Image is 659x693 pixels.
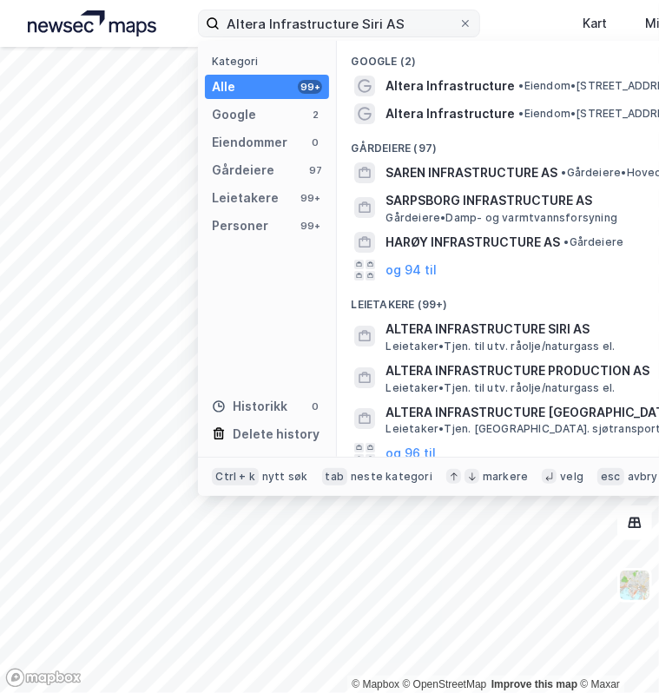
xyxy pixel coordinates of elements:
[212,396,287,417] div: Historikk
[262,470,308,484] div: nytt søk
[561,166,566,179] span: •
[5,668,82,688] a: Mapbox homepage
[298,80,322,94] div: 99+
[386,260,437,280] button: og 94 til
[212,55,329,68] div: Kategori
[386,381,615,395] span: Leietaker • Tjen. til utv. råolje/naturgass el.
[572,610,659,693] iframe: Chat Widget
[386,76,515,96] span: Altera Infrastructure
[518,107,524,120] span: •
[618,569,651,602] img: Z
[597,468,624,485] div: esc
[308,163,322,177] div: 97
[386,103,515,124] span: Altera Infrastructure
[212,132,287,153] div: Eiendommer
[518,79,524,92] span: •
[491,678,577,690] a: Improve this map
[212,104,256,125] div: Google
[351,470,432,484] div: neste kategori
[403,678,487,690] a: OpenStreetMap
[322,468,348,485] div: tab
[563,235,623,249] span: Gårdeiere
[28,10,156,36] img: logo.a4113a55bc3d86da70a041830d287a7e.svg
[212,160,274,181] div: Gårdeiere
[212,468,259,485] div: Ctrl + k
[233,424,320,445] div: Delete history
[298,191,322,205] div: 99+
[386,340,615,353] span: Leietaker • Tjen. til utv. råolje/naturgass el.
[308,135,322,149] div: 0
[352,678,399,690] a: Mapbox
[386,443,436,464] button: og 96 til
[220,10,458,36] input: Søk på adresse, matrikkel, gårdeiere, leietakere eller personer
[298,219,322,233] div: 99+
[308,108,322,122] div: 2
[386,232,560,253] span: HARØY INFRASTRUCTURE AS
[483,470,528,484] div: markere
[212,188,279,208] div: Leietakere
[583,13,607,34] div: Kart
[563,235,569,248] span: •
[560,470,583,484] div: velg
[386,211,617,225] span: Gårdeiere • Damp- og varmtvannsforsyning
[212,215,268,236] div: Personer
[212,76,235,97] div: Alle
[308,399,322,413] div: 0
[386,162,557,183] span: SAREN INFRASTRUCTURE AS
